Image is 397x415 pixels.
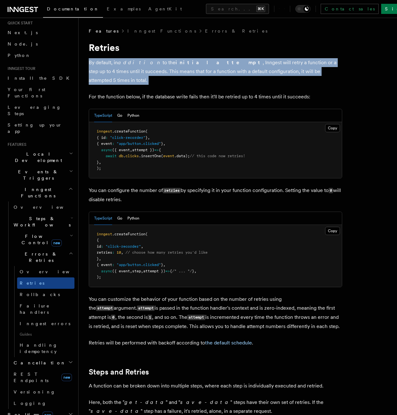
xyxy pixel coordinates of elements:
[117,212,122,225] button: Go
[11,266,74,357] div: Errors & Retries
[132,148,154,152] span: attempt })
[192,269,194,273] span: }
[101,269,112,273] span: async
[97,141,112,146] span: { event
[325,227,340,235] button: Copy
[187,315,205,320] code: attempt
[97,250,112,255] span: retries
[11,201,74,213] a: Overview
[89,42,342,53] h1: Retries
[89,92,342,101] p: For the function below, if the database write fails then it'll be retried up to 4 times until it ...
[190,154,245,158] span: // this code now retries!
[17,266,74,277] a: Overview
[89,28,118,34] span: Features
[20,292,60,297] span: Rollbacks
[106,244,141,249] span: "click-recorder"
[20,321,70,326] span: Inngest errors
[112,250,114,255] span: :
[176,59,263,65] strong: initial attempt
[47,6,99,11] span: Documentation
[119,154,123,158] span: db
[145,135,148,140] span: }
[106,154,117,158] span: await
[163,263,165,267] span: ,
[20,343,58,354] span: Handling idempotency
[117,263,161,267] span: "app/button.clicked"
[112,232,145,236] span: .createFunction
[17,277,74,289] a: Retries
[8,122,62,134] span: Setting up your app
[163,154,174,158] span: event
[11,369,74,386] a: REST Endpointsnew
[103,2,144,17] a: Examples
[11,357,74,369] button: Cancellation
[94,212,112,225] button: TypeScript
[161,154,163,158] span: (
[5,21,33,26] span: Quick start
[295,5,311,13] button: Toggle dark mode
[14,372,48,383] span: REST Endpoints
[194,269,196,273] span: ,
[123,154,125,158] span: .
[121,250,123,255] span: ,
[145,129,148,133] span: (
[5,151,69,164] span: Local Development
[321,4,379,14] a: Contact sales
[11,248,74,266] button: Errors & Retries
[163,141,165,146] span: ,
[17,339,74,357] a: Handling idempotency
[154,148,159,152] span: =>
[145,232,148,236] span: (
[148,135,150,140] span: ,
[125,250,208,255] span: // choose how many retries you'd like
[20,269,85,274] span: Overview
[51,239,62,246] span: new
[17,300,74,318] a: Failure handlers
[5,84,74,102] a: Your first Functions
[101,148,112,152] span: async
[117,109,122,122] button: Go
[130,269,132,273] span: ,
[5,102,74,119] a: Leveraging Steps
[8,76,73,81] span: Install the SDK
[89,58,342,85] p: By default, in to the , Inngest will retry a function or a step up to 4 times until it succeeds. ...
[101,244,103,249] span: :
[11,213,74,231] button: Steps & Workflows
[5,148,74,166] button: Local Development
[111,315,115,320] code: 0
[99,160,101,164] span: ,
[11,386,74,398] a: Versioning
[89,368,149,376] a: Steps and Retries
[89,338,342,347] p: Retries will be performed with backoff according to .
[161,263,163,267] span: }
[170,269,172,273] span: {
[163,188,181,193] code: retries
[91,408,141,414] em: save-data
[97,257,99,261] span: }
[97,275,101,279] span: );
[99,257,101,261] span: ,
[143,269,165,273] span: attempt })
[43,2,103,18] a: Documentation
[94,109,112,122] button: TypeScript
[112,129,145,133] span: .createFunction
[117,250,121,255] span: 10
[96,306,114,311] code: attempt
[118,59,163,65] em: addition
[137,306,155,311] code: attempt
[5,119,74,137] a: Setting up your app
[174,154,190,158] span: .data);
[97,263,112,267] span: { event
[5,166,74,184] button: Events & Triggers
[148,6,182,11] span: AgentKit
[11,251,69,263] span: Errors & Retries
[97,244,101,249] span: id
[144,2,186,17] a: AgentKit
[11,231,74,248] button: Flow Controlnew
[206,4,269,14] button: Search...⌘K
[325,124,340,132] button: Copy
[97,135,106,140] span: { id
[20,303,50,315] span: Failure handlers
[89,295,342,331] p: You can customize the behavior of your function based on the number of retries using the argument...
[132,269,141,273] span: step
